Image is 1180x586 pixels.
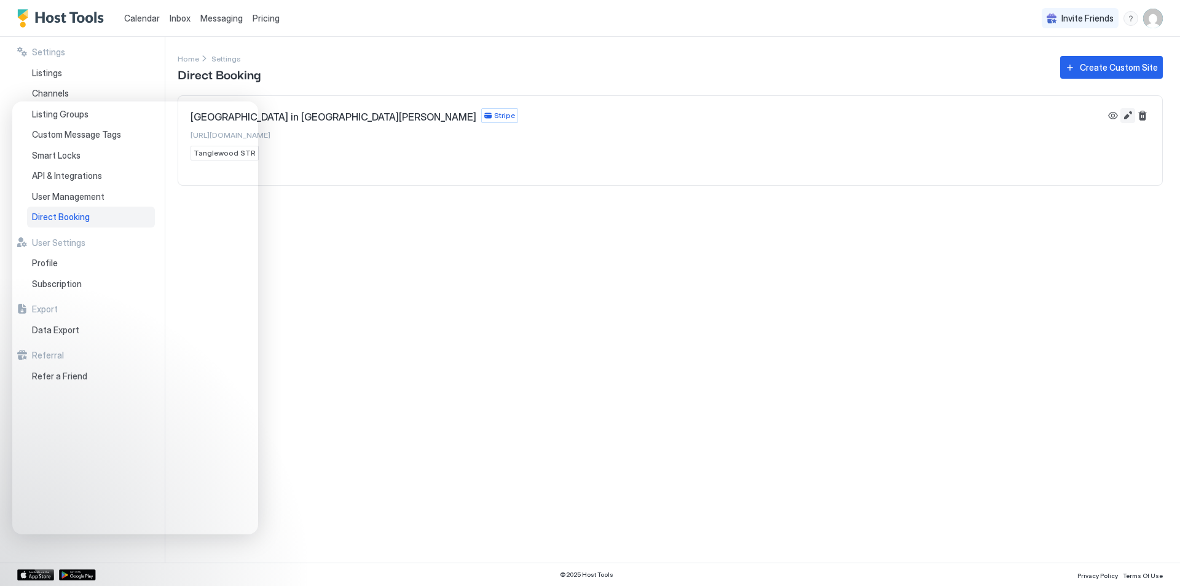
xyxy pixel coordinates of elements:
span: Settings [211,54,241,63]
a: Channels [27,83,155,104]
span: Calendar [124,13,160,23]
span: Invite Friends [1061,13,1114,24]
iframe: Intercom live chat [12,101,258,534]
button: View [1106,108,1120,123]
a: Google Play Store [59,569,96,580]
span: Home [178,54,199,63]
a: App Store [17,569,54,580]
a: Settings [211,52,241,65]
button: Delete [1135,108,1150,123]
div: menu [1123,11,1138,26]
a: Terms Of Use [1123,568,1163,581]
div: Create Custom Site [1080,61,1158,74]
span: Pricing [253,13,280,24]
a: Privacy Policy [1077,568,1118,581]
span: Listings [32,68,62,79]
a: Calendar [124,12,160,25]
span: Terms Of Use [1123,572,1163,579]
span: Messaging [200,13,243,23]
span: [GEOGRAPHIC_DATA] in [GEOGRAPHIC_DATA][PERSON_NAME] [191,111,476,123]
div: Breadcrumb [211,52,241,65]
button: Create Custom Site [1060,56,1163,79]
a: Listings [27,63,155,84]
span: Inbox [170,13,191,23]
a: Home [178,52,199,65]
span: Stripe [494,110,515,121]
span: Settings [32,47,65,58]
div: Breadcrumb [178,52,199,65]
span: © 2025 Host Tools [560,571,613,579]
div: User profile [1143,9,1163,28]
span: Direct Booking [178,65,261,83]
span: Privacy Policy [1077,572,1118,579]
iframe: Intercom live chat [12,544,42,574]
a: Host Tools Logo [17,9,109,28]
span: Channels [32,88,69,99]
a: Inbox [170,12,191,25]
button: Edit [1120,108,1135,123]
a: Messaging [200,12,243,25]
